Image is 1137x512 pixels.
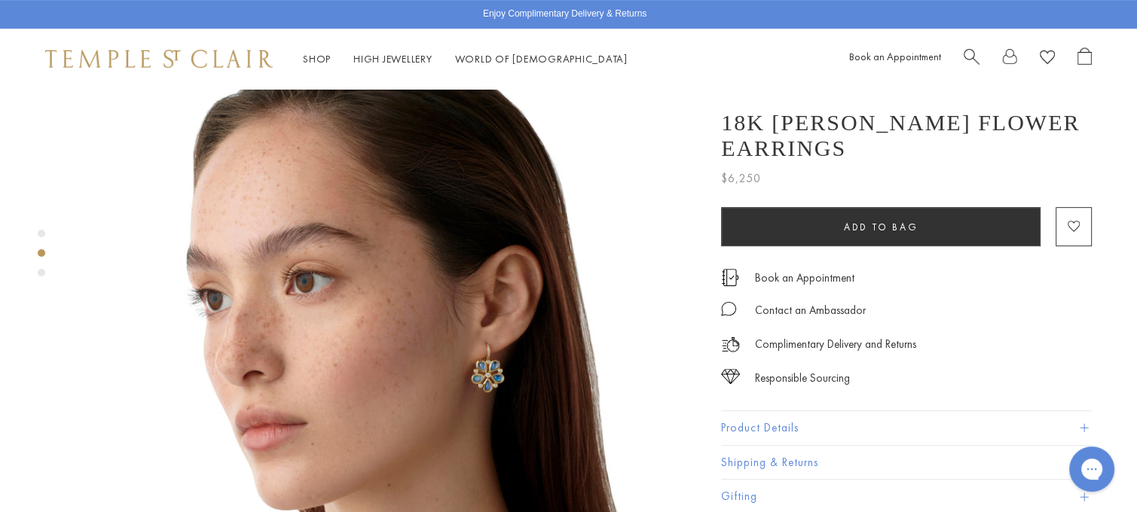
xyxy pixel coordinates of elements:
[721,335,740,354] img: icon_delivery.svg
[45,50,273,68] img: Temple St. Clair
[303,52,331,66] a: ShopShop
[755,335,916,354] p: Complimentary Delivery and Returns
[1062,441,1122,497] iframe: Gorgias live chat messenger
[38,226,45,288] div: Product gallery navigation
[1077,47,1092,71] a: Open Shopping Bag
[721,369,740,384] img: icon_sourcing.svg
[721,411,1092,445] button: Product Details
[455,52,628,66] a: World of [DEMOGRAPHIC_DATA]World of [DEMOGRAPHIC_DATA]
[483,7,646,22] p: Enjoy Complimentary Delivery & Returns
[353,52,432,66] a: High JewelleryHigh Jewellery
[1040,47,1055,71] a: View Wishlist
[844,221,918,233] span: Add to bag
[849,50,941,63] a: Book an Appointment
[721,446,1092,480] button: Shipping & Returns
[755,270,854,286] a: Book an Appointment
[721,169,761,188] span: $6,250
[964,47,980,71] a: Search
[721,110,1092,161] h1: 18K [PERSON_NAME] Flower Earrings
[755,369,850,388] div: Responsible Sourcing
[755,301,866,320] div: Contact an Ambassador
[721,269,739,286] img: icon_appointment.svg
[721,207,1041,246] button: Add to bag
[303,50,628,69] nav: Main navigation
[721,301,736,316] img: MessageIcon-01_2.svg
